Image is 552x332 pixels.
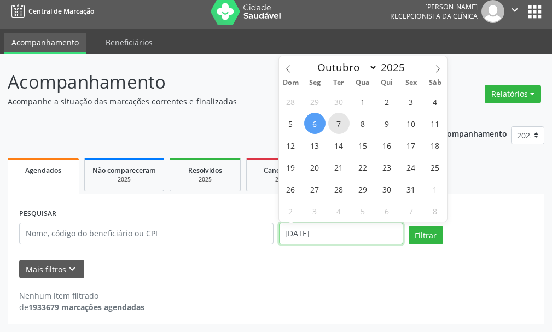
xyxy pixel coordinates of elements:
a: Acompanhamento [4,33,86,54]
span: Outubro 26, 2025 [280,178,301,200]
span: Qua [351,79,375,86]
i:  [509,4,521,16]
span: Outubro 31, 2025 [400,178,422,200]
span: Outubro 27, 2025 [304,178,326,200]
span: Outubro 18, 2025 [425,135,446,156]
span: Outubro 17, 2025 [400,135,422,156]
input: Selecione um intervalo [279,223,403,244]
span: Novembro 6, 2025 [376,200,398,222]
span: Seg [303,79,327,86]
span: Setembro 28, 2025 [280,91,301,112]
label: PESQUISAR [19,206,56,223]
span: Outubro 2, 2025 [376,91,398,112]
span: Setembro 29, 2025 [304,91,326,112]
span: Sáb [423,79,447,86]
span: Outubro 29, 2025 [352,178,374,200]
span: Outubro 1, 2025 [352,91,374,112]
span: Outubro 4, 2025 [425,91,446,112]
div: 2025 [92,176,156,184]
span: Outubro 14, 2025 [328,135,350,156]
span: Resolvidos [188,166,222,175]
span: Outubro 20, 2025 [304,156,326,178]
span: Outubro 8, 2025 [352,113,374,134]
select: Month [312,60,378,75]
button: apps [525,2,544,21]
span: Outubro 6, 2025 [304,113,326,134]
button: Relatórios [485,85,541,103]
span: Outubro 3, 2025 [400,91,422,112]
div: 2025 [254,176,309,184]
div: 2025 [178,176,233,184]
span: Setembro 30, 2025 [328,91,350,112]
span: Outubro 23, 2025 [376,156,398,178]
div: [PERSON_NAME] [390,2,478,11]
span: Outubro 7, 2025 [328,113,350,134]
span: Sex [399,79,423,86]
p: Acompanhamento [8,68,384,96]
button: Mais filtroskeyboard_arrow_down [19,260,84,279]
span: Não compareceram [92,166,156,175]
span: Cancelados [264,166,300,175]
span: Novembro 1, 2025 [425,178,446,200]
span: Outubro 11, 2025 [425,113,446,134]
div: Nenhum item filtrado [19,290,144,301]
span: Outubro 13, 2025 [304,135,326,156]
strong: 1933679 marcações agendadas [28,302,144,312]
input: Nome, código do beneficiário ou CPF [19,223,274,244]
p: Acompanhe a situação das marcações correntes e finalizadas [8,96,384,107]
span: Qui [375,79,399,86]
span: Outubro 5, 2025 [280,113,301,134]
span: Outubro 9, 2025 [376,113,398,134]
span: Recepcionista da clínica [390,11,478,21]
span: Outubro 16, 2025 [376,135,398,156]
span: Novembro 2, 2025 [280,200,301,222]
p: Ano de acompanhamento [410,126,507,140]
span: Outubro 25, 2025 [425,156,446,178]
span: Outubro 22, 2025 [352,156,374,178]
span: Novembro 8, 2025 [425,200,446,222]
span: Outubro 19, 2025 [280,156,301,178]
span: Ter [327,79,351,86]
span: Outubro 15, 2025 [352,135,374,156]
span: Novembro 3, 2025 [304,200,326,222]
span: Novembro 4, 2025 [328,200,350,222]
i: keyboard_arrow_down [66,263,78,275]
input: Year [377,60,414,74]
span: Outubro 12, 2025 [280,135,301,156]
a: Beneficiários [98,33,160,52]
span: Outubro 24, 2025 [400,156,422,178]
span: Agendados [25,166,61,175]
span: Outubro 28, 2025 [328,178,350,200]
span: Novembro 7, 2025 [400,200,422,222]
span: Outubro 21, 2025 [328,156,350,178]
button: Filtrar [409,226,443,244]
a: Central de Marcação [8,2,94,20]
span: Outubro 30, 2025 [376,178,398,200]
span: Dom [279,79,303,86]
div: de [19,301,144,313]
span: Central de Marcação [28,7,94,16]
span: Novembro 5, 2025 [352,200,374,222]
span: Outubro 10, 2025 [400,113,422,134]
